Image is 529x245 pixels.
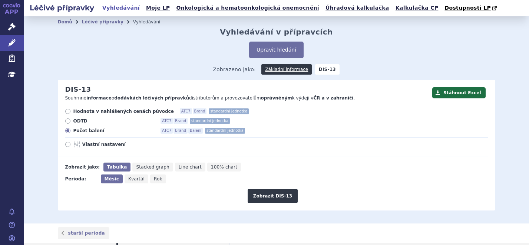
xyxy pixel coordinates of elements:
a: Kalkulačka CP [393,3,441,13]
span: standardní jednotka [205,128,245,134]
span: ATC7 [161,128,173,134]
strong: dodávkách léčivých přípravků [114,95,189,101]
span: Zobrazeno jako: [213,64,256,75]
span: Brand [193,108,207,114]
span: ODTD [73,118,155,124]
span: Kvartál [128,176,145,182]
a: Domů [58,19,72,24]
button: Upravit hledání [249,42,304,58]
li: Vyhledávání [133,16,170,27]
h2: Vyhledávání v přípravcích [220,27,333,36]
p: Souhrnné o distributorům a provozovatelům k výdeji v . [65,95,429,101]
a: Úhradová kalkulačka [323,3,391,13]
span: 100% chart [211,164,237,170]
a: Základní informace [261,64,312,75]
span: Počet balení [73,128,155,134]
a: Léčivé přípravky [82,19,123,24]
span: standardní jednotka [209,108,249,114]
a: Vyhledávání [100,3,142,13]
span: Balení [188,128,203,134]
div: Perioda: [65,174,97,183]
a: Dostupnosti LP [442,3,500,13]
h2: DIS-13 [65,85,91,94]
span: Měsíc [105,176,119,182]
button: Stáhnout Excel [432,87,486,98]
button: Zobrazit DIS-13 [248,189,298,203]
strong: oprávněným [261,95,292,101]
span: Brand [173,128,188,134]
span: Rok [154,176,162,182]
span: ATC7 [161,118,173,124]
div: Zobrazit jako: [65,163,100,171]
a: starší perioda [58,227,110,239]
span: Brand [173,118,188,124]
span: Vlastní nastavení [82,141,164,147]
span: ATC7 [180,108,192,114]
strong: DIS-13 [315,64,340,75]
span: standardní jednotka [190,118,230,124]
h2: Léčivé přípravky [24,3,100,13]
a: Moje LP [144,3,172,13]
strong: ČR a v zahraničí [313,95,353,101]
span: Hodnota v nahlášených cenách původce [73,108,174,114]
span: Dostupnosti LP [444,5,491,11]
span: Line chart [179,164,202,170]
a: Onkologická a hematoonkologická onemocnění [174,3,321,13]
span: Tabulka [107,164,127,170]
span: Stacked graph [136,164,169,170]
strong: informace [86,95,112,101]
